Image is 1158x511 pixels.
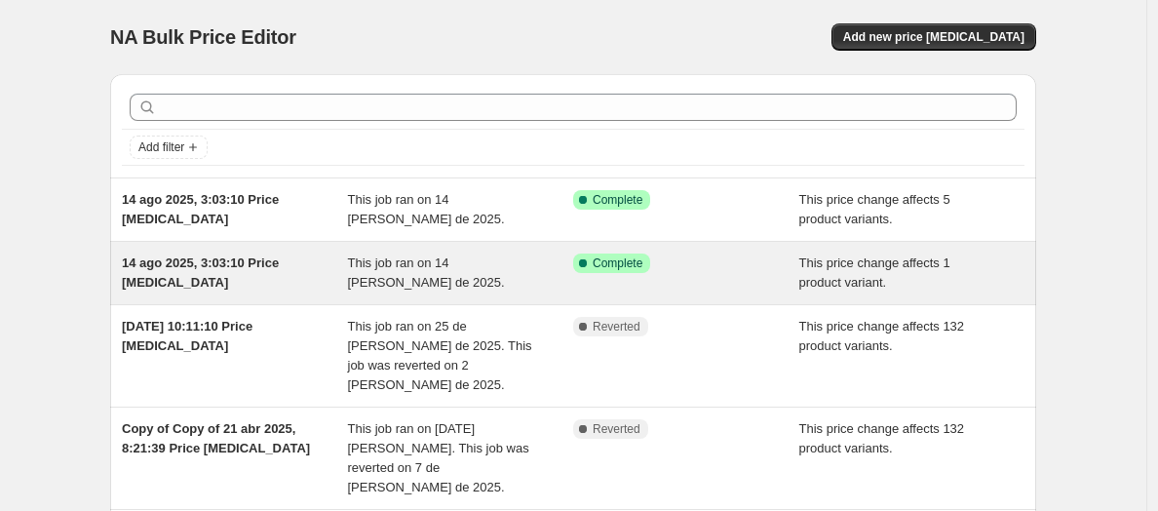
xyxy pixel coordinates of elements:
[122,192,279,226] span: 14 ago 2025, 3:03:10 Price [MEDICAL_DATA]
[348,421,529,494] span: This job ran on [DATE][PERSON_NAME]. This job was reverted on 7 de [PERSON_NAME] de 2025.
[110,26,296,48] span: NA Bulk Price Editor
[593,319,640,334] span: Reverted
[593,255,642,271] span: Complete
[122,421,310,455] span: Copy of Copy of 21 abr 2025, 8:21:39 Price [MEDICAL_DATA]
[799,255,950,290] span: This price change affects 1 product variant.
[122,319,252,353] span: [DATE] 10:11:10 Price [MEDICAL_DATA]
[122,255,279,290] span: 14 ago 2025, 3:03:10 Price [MEDICAL_DATA]
[348,255,505,290] span: This job ran on 14 [PERSON_NAME] de 2025.
[799,319,965,353] span: This price change affects 132 product variants.
[799,192,950,226] span: This price change affects 5 product variants.
[593,192,642,208] span: Complete
[831,23,1036,51] button: Add new price [MEDICAL_DATA]
[348,192,505,226] span: This job ran on 14 [PERSON_NAME] de 2025.
[130,136,208,159] button: Add filter
[843,29,1024,45] span: Add new price [MEDICAL_DATA]
[138,139,184,155] span: Add filter
[593,421,640,437] span: Reverted
[799,421,965,455] span: This price change affects 132 product variants.
[348,319,532,392] span: This job ran on 25 de [PERSON_NAME] de 2025. This job was reverted on 2 [PERSON_NAME] de 2025.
